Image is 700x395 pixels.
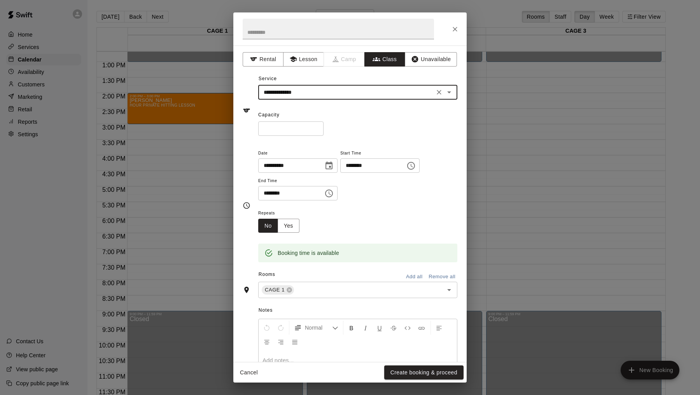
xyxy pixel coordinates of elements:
[274,321,287,335] button: Redo
[262,286,288,294] span: CAGE 1
[258,208,306,219] span: Repeats
[305,324,332,332] span: Normal
[243,360,250,368] svg: Notes
[405,52,457,67] button: Unavailable
[260,321,273,335] button: Undo
[340,148,420,159] span: Start Time
[432,321,446,335] button: Left Align
[434,87,444,98] button: Clear
[444,284,455,295] button: Open
[258,112,280,118] span: Capacity
[274,335,287,349] button: Right Align
[258,219,299,233] div: outlined button group
[236,365,261,380] button: Cancel
[321,158,337,174] button: Choose date, selected date is Aug 15, 2025
[260,335,273,349] button: Center Align
[444,87,455,98] button: Open
[283,52,324,67] button: Lesson
[373,321,386,335] button: Format Underline
[259,304,457,317] span: Notes
[291,321,341,335] button: Formatting Options
[278,246,339,260] div: Booking time is available
[324,52,365,67] span: Camps can only be created in the Services page
[427,271,457,283] button: Remove all
[402,271,427,283] button: Add all
[364,52,405,67] button: Class
[345,321,358,335] button: Format Bold
[384,365,464,380] button: Create booking & proceed
[403,158,419,174] button: Choose time, selected time is 5:15 PM
[259,272,275,277] span: Rooms
[243,286,250,294] svg: Rooms
[278,219,299,233] button: Yes
[259,76,277,81] span: Service
[258,219,278,233] button: No
[243,107,250,114] svg: Service
[258,176,338,186] span: End Time
[288,335,301,349] button: Justify Align
[359,321,372,335] button: Format Italics
[321,186,337,201] button: Choose time, selected time is 5:45 PM
[448,22,462,36] button: Close
[401,321,414,335] button: Insert Code
[243,52,283,67] button: Rental
[262,285,294,295] div: CAGE 1
[243,202,250,209] svg: Timing
[415,321,428,335] button: Insert Link
[387,321,400,335] button: Format Strikethrough
[258,148,338,159] span: Date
